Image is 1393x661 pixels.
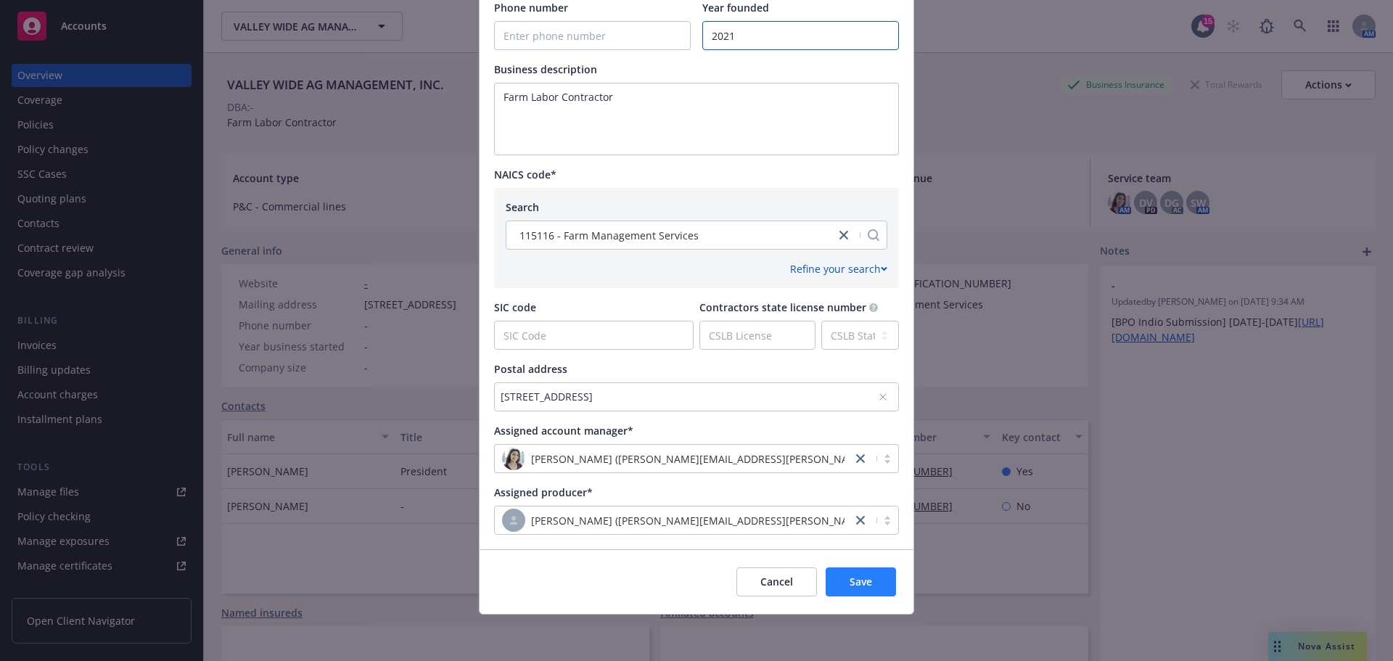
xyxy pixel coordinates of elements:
[852,512,869,529] a: close
[736,567,817,596] button: Cancel
[494,485,593,499] span: Assigned producer*
[852,450,869,467] a: close
[494,83,899,155] textarea: Enter business description
[835,226,852,244] a: close
[506,200,539,214] span: Search
[514,228,828,243] span: 115116 - Farm Management Services
[531,513,953,528] span: [PERSON_NAME] ([PERSON_NAME][EMAIL_ADDRESS][PERSON_NAME][DOMAIN_NAME])
[790,261,887,276] div: Refine your search
[700,321,815,349] input: CSLB License
[494,300,536,314] span: SIC code
[850,575,872,588] span: Save
[826,567,896,596] button: Save
[531,451,953,467] span: [PERSON_NAME] ([PERSON_NAME][EMAIL_ADDRESS][PERSON_NAME][DOMAIN_NAME])
[494,424,633,438] span: Assigned account manager*
[494,1,568,15] span: Phone number
[494,382,899,411] button: [STREET_ADDRESS]
[702,1,769,15] span: Year founded
[494,168,556,181] span: NAICS code*
[494,62,597,76] span: Business description
[699,300,866,314] span: Contractors state license number
[703,22,898,49] input: Company foundation year
[501,389,878,404] div: [STREET_ADDRESS]
[495,321,693,349] input: SIC Code
[502,509,845,532] span: [PERSON_NAME] ([PERSON_NAME][EMAIL_ADDRESS][PERSON_NAME][DOMAIN_NAME])
[494,362,567,376] span: Postal address
[495,22,690,49] input: Enter phone number
[502,447,525,470] img: photo
[760,575,793,588] span: Cancel
[502,447,845,470] span: photo[PERSON_NAME] ([PERSON_NAME][EMAIL_ADDRESS][PERSON_NAME][DOMAIN_NAME])
[519,228,699,243] span: 115116 - Farm Management Services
